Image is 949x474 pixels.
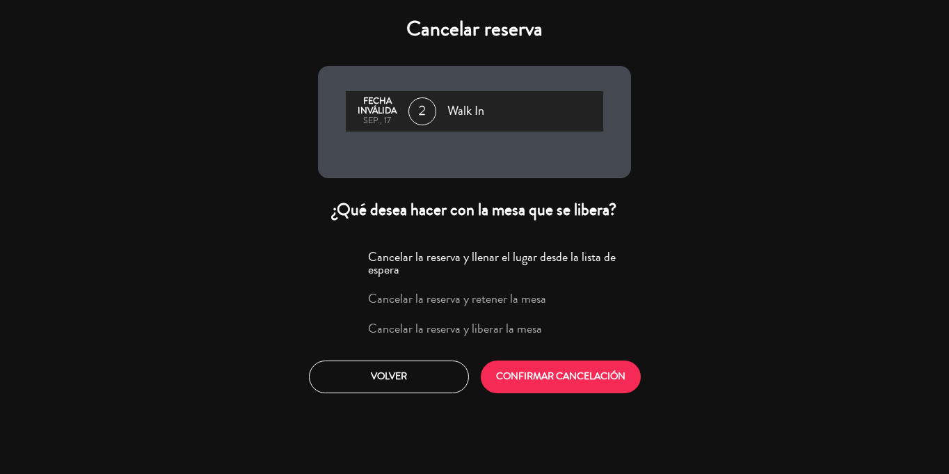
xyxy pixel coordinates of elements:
[309,361,469,393] button: Volver
[408,97,436,125] span: 2
[318,199,631,221] div: ¿Qué desea hacer con la mesa que se libera?
[481,361,641,393] button: CONFIRMAR CANCELACIÓN
[368,322,542,335] label: Cancelar la reserva y liberar la mesa
[353,116,401,126] div: sep., 17
[353,97,401,116] div: Fecha inválida
[368,292,546,305] label: Cancelar la reserva y retener la mesa
[318,17,631,42] h4: Cancelar reserva
[447,101,484,122] span: Walk In
[368,251,623,276] label: Cancelar la reserva y llenar el lugar desde la lista de espera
